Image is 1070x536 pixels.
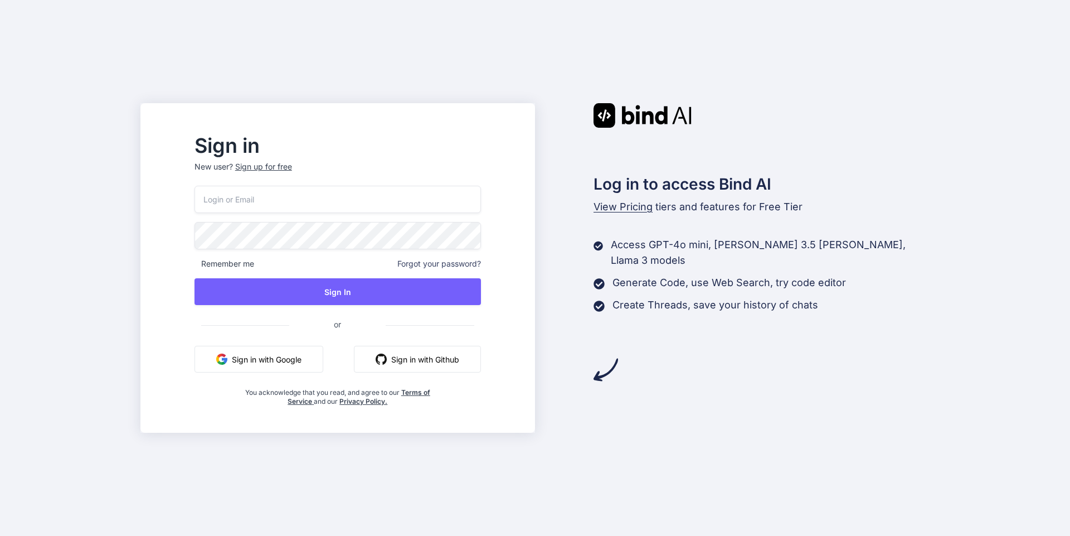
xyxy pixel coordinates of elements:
a: Terms of Service [288,388,430,405]
p: Access GPT-4o mini, [PERSON_NAME] 3.5 [PERSON_NAME], Llama 3 models [611,237,930,268]
input: Login or Email [194,186,481,213]
div: Sign up for free [235,161,292,172]
p: New user? [194,161,481,186]
span: Forgot your password? [397,258,481,269]
a: Privacy Policy. [339,397,387,405]
p: Generate Code, use Web Search, try code editor [612,275,846,291]
div: You acknowledge that you read, and agree to our and our [242,382,433,406]
h2: Log in to access Bind AI [594,172,930,196]
img: arrow [594,358,618,382]
img: github [376,354,387,365]
span: View Pricing [594,201,653,213]
span: Remember me [194,258,254,269]
img: Bind AI logo [594,103,692,128]
p: Create Threads, save your history of chats [612,297,818,313]
button: Sign in with Google [194,346,323,373]
button: Sign In [194,278,481,305]
img: google [216,354,227,365]
h2: Sign in [194,137,481,154]
span: or [289,311,386,338]
button: Sign in with Github [354,346,481,373]
p: tiers and features for Free Tier [594,199,930,215]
